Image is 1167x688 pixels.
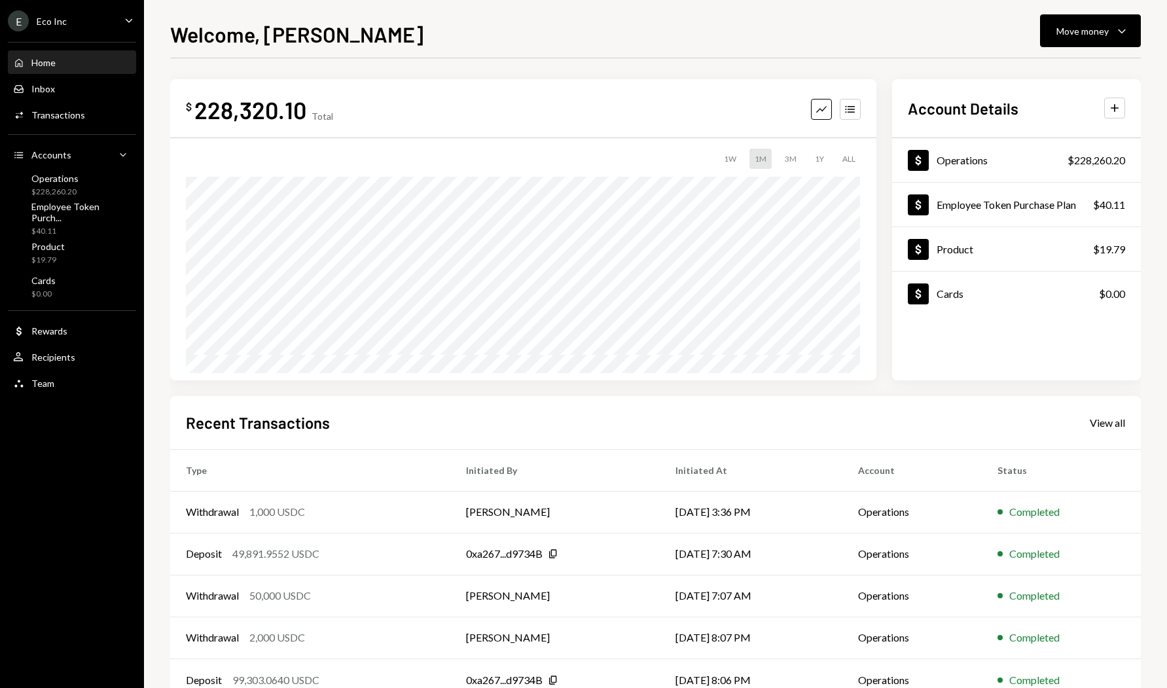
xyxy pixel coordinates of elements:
[937,243,973,255] div: Product
[31,187,79,198] div: $228,260.20
[1093,242,1125,257] div: $19.79
[660,617,842,659] td: [DATE] 8:07 PM
[749,149,772,169] div: 1M
[466,546,543,562] div: 0xa267...d9734B
[892,138,1141,182] a: Operations$228,260.20
[8,77,136,100] a: Inbox
[450,575,660,617] td: [PERSON_NAME]
[31,275,56,286] div: Cards
[1009,546,1060,562] div: Completed
[8,319,136,342] a: Rewards
[892,272,1141,316] a: Cards$0.00
[31,83,55,94] div: Inbox
[842,491,982,533] td: Operations
[1040,14,1141,47] button: Move money
[8,10,29,31] div: E
[1009,504,1060,520] div: Completed
[982,449,1141,491] th: Status
[1068,153,1125,168] div: $228,260.20
[450,491,660,533] td: [PERSON_NAME]
[1090,415,1125,429] a: View all
[8,237,136,268] a: Product$19.79
[842,449,982,491] th: Account
[837,149,861,169] div: ALL
[1009,588,1060,604] div: Completed
[892,227,1141,271] a: Product$19.79
[810,149,829,169] div: 1Y
[31,226,131,237] div: $40.11
[842,575,982,617] td: Operations
[8,271,136,302] a: Cards$0.00
[1093,197,1125,213] div: $40.11
[892,183,1141,226] a: Employee Token Purchase Plan$40.11
[186,100,192,113] div: $
[8,50,136,74] a: Home
[660,491,842,533] td: [DATE] 3:36 PM
[170,449,450,491] th: Type
[249,588,311,604] div: 50,000 USDC
[170,21,423,47] h1: Welcome, [PERSON_NAME]
[450,449,660,491] th: Initiated By
[186,630,239,645] div: Withdrawal
[232,672,319,688] div: 99,303.0640 USDC
[450,617,660,659] td: [PERSON_NAME]
[8,103,136,126] a: Transactions
[249,630,305,645] div: 2,000 USDC
[937,198,1076,211] div: Employee Token Purchase Plan
[31,173,79,184] div: Operations
[186,412,330,433] h2: Recent Transactions
[232,546,319,562] div: 49,891.9552 USDC
[186,672,222,688] div: Deposit
[1009,630,1060,645] div: Completed
[719,149,742,169] div: 1W
[31,289,56,300] div: $0.00
[31,109,85,120] div: Transactions
[249,504,305,520] div: 1,000 USDC
[31,325,67,336] div: Rewards
[908,98,1018,119] h2: Account Details
[842,617,982,659] td: Operations
[660,449,842,491] th: Initiated At
[312,111,333,122] div: Total
[31,201,131,223] div: Employee Token Purch...
[31,255,65,266] div: $19.79
[466,672,543,688] div: 0xa267...d9734B
[1090,416,1125,429] div: View all
[31,149,71,160] div: Accounts
[31,241,65,252] div: Product
[8,143,136,166] a: Accounts
[8,169,136,200] a: Operations$228,260.20
[1056,24,1109,38] div: Move money
[8,203,136,234] a: Employee Token Purch...$40.11
[660,575,842,617] td: [DATE] 7:07 AM
[842,533,982,575] td: Operations
[937,287,963,300] div: Cards
[194,95,306,124] div: 228,320.10
[8,345,136,369] a: Recipients
[186,504,239,520] div: Withdrawal
[1009,672,1060,688] div: Completed
[31,57,56,68] div: Home
[31,378,54,389] div: Team
[660,533,842,575] td: [DATE] 7:30 AM
[1099,286,1125,302] div: $0.00
[37,16,67,27] div: Eco Inc
[8,371,136,395] a: Team
[780,149,802,169] div: 3M
[186,588,239,604] div: Withdrawal
[31,352,75,363] div: Recipients
[186,546,222,562] div: Deposit
[937,154,988,166] div: Operations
